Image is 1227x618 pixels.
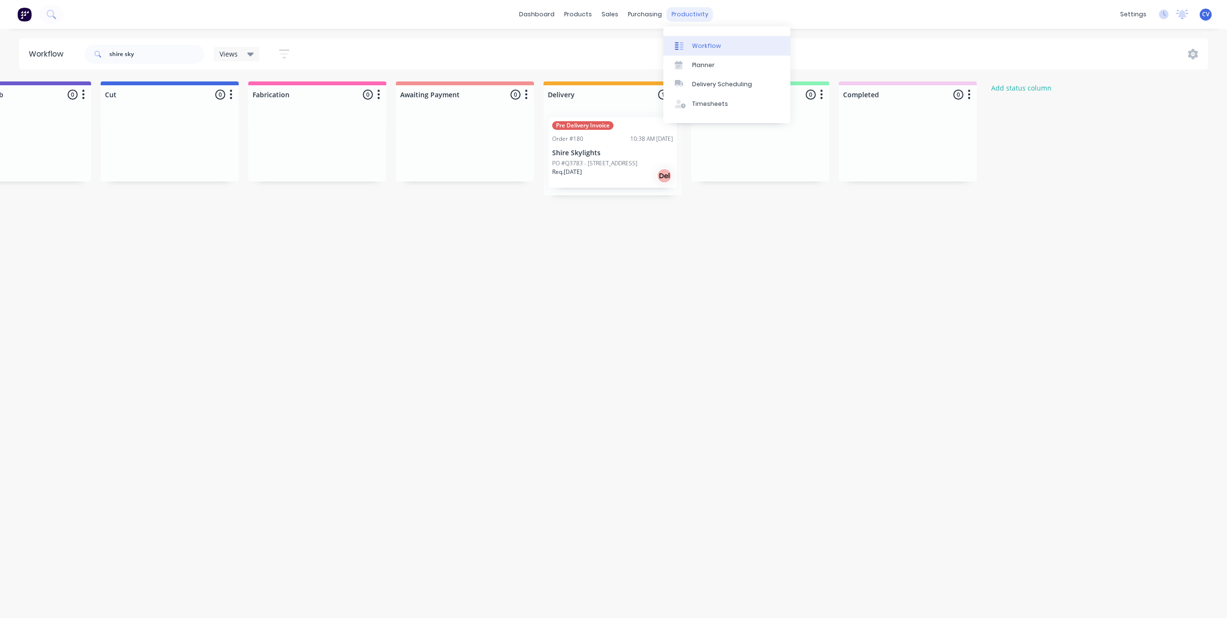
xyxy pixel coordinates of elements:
[548,117,677,188] div: Pre Delivery InvoiceOrder #18010:38 AM [DATE]Shire SkylightsPO #Q3783 - [STREET_ADDRESS]Req.[DATE...
[663,94,790,114] a: Timesheets
[1202,10,1209,19] span: CV
[552,149,673,157] p: Shire Skylights
[663,36,790,55] a: Workflow
[657,168,672,183] div: Del
[552,121,613,130] div: Pre Delivery Invoice
[630,135,673,143] div: 10:38 AM [DATE]
[692,80,752,89] div: Delivery Scheduling
[663,75,790,94] a: Delivery Scheduling
[29,48,68,60] div: Workflow
[692,42,721,50] div: Workflow
[552,159,637,168] p: PO #Q3783 - [STREET_ADDRESS]
[692,61,715,69] div: Planner
[17,7,32,22] img: Factory
[667,7,713,22] div: productivity
[663,56,790,75] a: Planner
[692,100,728,108] div: Timesheets
[552,168,582,176] p: Req. [DATE]
[1115,7,1151,22] div: settings
[552,135,583,143] div: Order #180
[220,49,238,59] span: Views
[559,7,597,22] div: products
[986,81,1057,94] button: Add status column
[514,7,559,22] a: dashboard
[597,7,623,22] div: sales
[623,7,667,22] div: purchasing
[109,45,204,64] input: Search for orders...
